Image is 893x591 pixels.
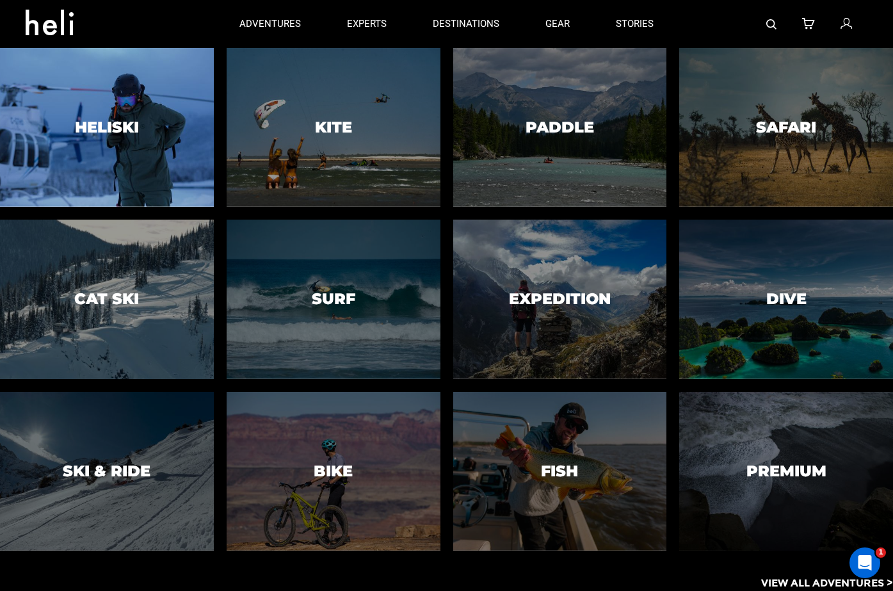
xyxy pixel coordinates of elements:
p: destinations [433,17,499,31]
h3: Premium [746,463,826,480]
h3: Surf [312,291,355,307]
h3: Expedition [509,291,611,307]
h3: Cat Ski [74,291,139,307]
h3: Paddle [526,119,594,136]
p: View All Adventures > [761,576,893,591]
h3: Safari [756,119,816,136]
span: 1 [876,547,886,558]
a: PremiumPremium image [679,392,893,551]
h3: Heliski [75,119,139,136]
h3: Fish [541,463,578,480]
img: search-bar-icon.svg [766,19,776,29]
p: experts [347,17,387,31]
h3: Ski & Ride [63,463,150,480]
h3: Bike [314,463,353,480]
h3: Dive [766,291,807,307]
iframe: Intercom live chat [849,547,880,578]
h3: Kite [315,119,352,136]
p: adventures [239,17,301,31]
